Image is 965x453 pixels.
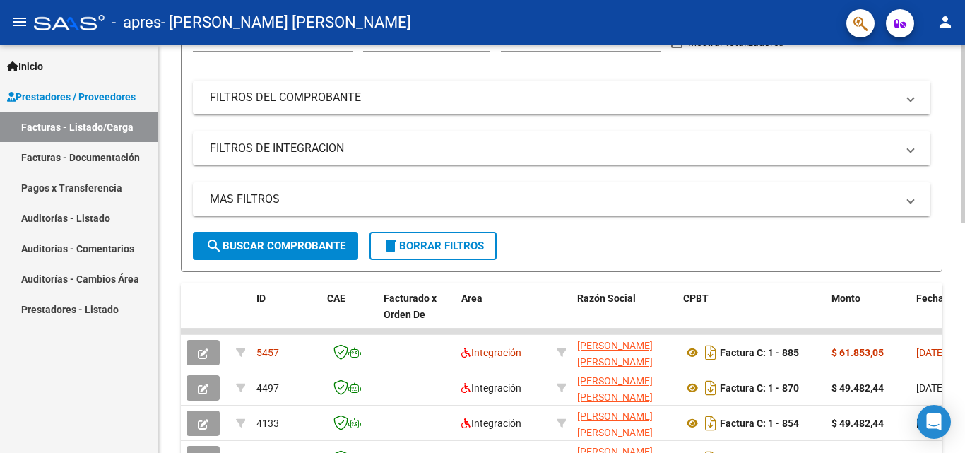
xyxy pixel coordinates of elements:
[577,408,672,438] div: 27371790298
[382,237,399,254] mat-icon: delete
[577,373,672,403] div: 27371790298
[683,293,709,304] span: CPBT
[206,240,345,252] span: Buscar Comprobante
[193,232,358,260] button: Buscar Comprobante
[7,89,136,105] span: Prestadores / Proveedores
[256,293,266,304] span: ID
[327,293,345,304] span: CAE
[720,347,799,358] strong: Factura C: 1 - 885
[701,377,720,399] i: Descargar documento
[193,81,930,114] mat-expansion-panel-header: FILTROS DEL COMPROBANTE
[461,347,521,358] span: Integración
[577,340,653,367] span: [PERSON_NAME] [PERSON_NAME]
[256,382,279,394] span: 4497
[937,13,954,30] mat-icon: person
[701,412,720,435] i: Descargar documento
[369,232,497,260] button: Borrar Filtros
[210,141,896,156] mat-panel-title: FILTROS DE INTEGRACION
[677,283,826,346] datatable-header-cell: CPBT
[321,283,378,346] datatable-header-cell: CAE
[251,283,321,346] datatable-header-cell: ID
[577,411,653,438] span: [PERSON_NAME] [PERSON_NAME]
[384,293,437,320] span: Facturado x Orden De
[210,90,896,105] mat-panel-title: FILTROS DEL COMPROBANTE
[831,418,884,429] strong: $ 49.482,44
[577,375,653,403] span: [PERSON_NAME] [PERSON_NAME]
[831,293,860,304] span: Monto
[256,418,279,429] span: 4133
[831,347,884,358] strong: $ 61.853,05
[826,283,911,346] datatable-header-cell: Monto
[378,283,456,346] datatable-header-cell: Facturado x Orden De
[11,13,28,30] mat-icon: menu
[161,7,411,38] span: - [PERSON_NAME] [PERSON_NAME]
[577,338,672,367] div: 27371790298
[210,192,896,207] mat-panel-title: MAS FILTROS
[916,347,945,358] span: [DATE]
[916,418,945,429] span: [DATE]
[206,237,223,254] mat-icon: search
[193,131,930,165] mat-expansion-panel-header: FILTROS DE INTEGRACION
[461,418,521,429] span: Integración
[456,283,551,346] datatable-header-cell: Area
[112,7,161,38] span: - apres
[720,382,799,394] strong: Factura C: 1 - 870
[7,59,43,74] span: Inicio
[382,240,484,252] span: Borrar Filtros
[917,405,951,439] div: Open Intercom Messenger
[461,293,482,304] span: Area
[916,382,945,394] span: [DATE]
[256,347,279,358] span: 5457
[701,341,720,364] i: Descargar documento
[720,418,799,429] strong: Factura C: 1 - 854
[831,382,884,394] strong: $ 49.482,44
[501,36,528,47] span: Todos
[193,182,930,216] mat-expansion-panel-header: MAS FILTROS
[572,283,677,346] datatable-header-cell: Razón Social
[461,382,521,394] span: Integración
[577,293,636,304] span: Razón Social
